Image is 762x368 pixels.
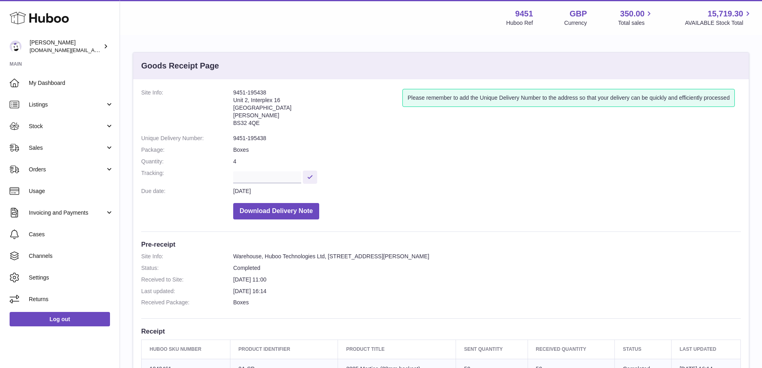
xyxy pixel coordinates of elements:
[29,274,114,282] span: Settings
[233,288,741,295] dd: [DATE] 16:14
[29,231,114,238] span: Cases
[141,276,233,284] dt: Received to Site:
[141,288,233,295] dt: Last updated:
[564,19,587,27] div: Currency
[233,89,402,131] address: 9451-195438 Unit 2, Interplex 16 [GEOGRAPHIC_DATA] [PERSON_NAME] BS32 4QE
[141,299,233,306] dt: Received Package:
[29,187,114,195] span: Usage
[29,123,105,130] span: Stock
[30,47,159,53] span: [DOMAIN_NAME][EMAIL_ADDRESS][DOMAIN_NAME]
[685,8,752,27] a: 15,719.30 AVAILABLE Stock Total
[671,340,740,359] th: Last updated
[142,340,230,359] th: Huboo SKU Number
[141,169,233,183] dt: Tracking:
[10,40,22,52] img: amir.ch@gmail.com
[29,144,105,152] span: Sales
[620,8,644,19] span: 350.00
[233,299,741,306] dd: Boxes
[528,340,615,359] th: Received Quantity
[141,187,233,195] dt: Due date:
[141,240,741,249] h3: Pre-receipt
[141,264,233,272] dt: Status:
[141,327,741,336] h3: Receipt
[10,312,110,326] a: Log out
[141,89,233,131] dt: Site Info:
[29,101,105,109] span: Listings
[570,8,587,19] strong: GBP
[456,340,528,359] th: Sent Quantity
[506,19,533,27] div: Huboo Ref
[233,253,741,260] dd: Warehouse, Huboo Technologies Ltd, [STREET_ADDRESS][PERSON_NAME]
[29,296,114,303] span: Returns
[30,39,102,54] div: [PERSON_NAME]
[685,19,752,27] span: AVAILABLE Stock Total
[29,79,114,87] span: My Dashboard
[141,253,233,260] dt: Site Info:
[708,8,743,19] span: 15,719.30
[618,19,654,27] span: Total sales
[29,252,114,260] span: Channels
[618,8,654,27] a: 350.00 Total sales
[141,60,219,71] h3: Goods Receipt Page
[233,264,741,272] dd: Completed
[515,8,533,19] strong: 9451
[233,135,741,142] dd: 9451-195438
[141,135,233,142] dt: Unique Delivery Number:
[141,158,233,165] dt: Quantity:
[29,166,105,173] span: Orders
[615,340,672,359] th: Status
[233,276,741,284] dd: [DATE] 11:00
[233,146,741,154] dd: Boxes
[402,89,735,107] div: Please remember to add the Unique Delivery Number to the address so that your delivery can be qui...
[141,146,233,154] dt: Package:
[233,203,319,219] button: Download Delivery Note
[233,187,741,195] dd: [DATE]
[29,209,105,217] span: Invoicing and Payments
[338,340,456,359] th: Product title
[230,340,338,359] th: Product Identifier
[233,158,741,165] dd: 4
